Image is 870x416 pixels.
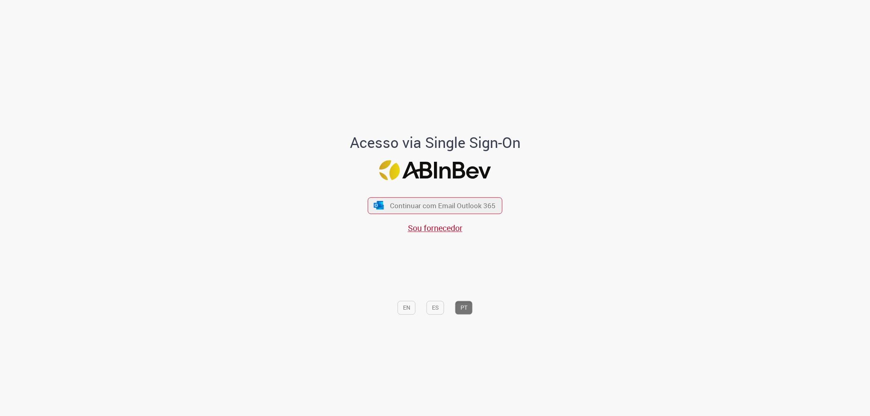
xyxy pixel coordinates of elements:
button: PT [455,301,473,315]
button: ícone Azure/Microsoft 360 Continuar com Email Outlook 365 [368,197,503,214]
h1: Acesso via Single Sign-On [322,134,548,151]
img: ícone Azure/Microsoft 360 [373,201,384,209]
img: Logo ABInBev [379,161,491,180]
a: Sou fornecedor [408,222,463,233]
button: ES [427,301,444,315]
button: EN [398,301,416,315]
span: Continuar com Email Outlook 365 [390,201,496,210]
